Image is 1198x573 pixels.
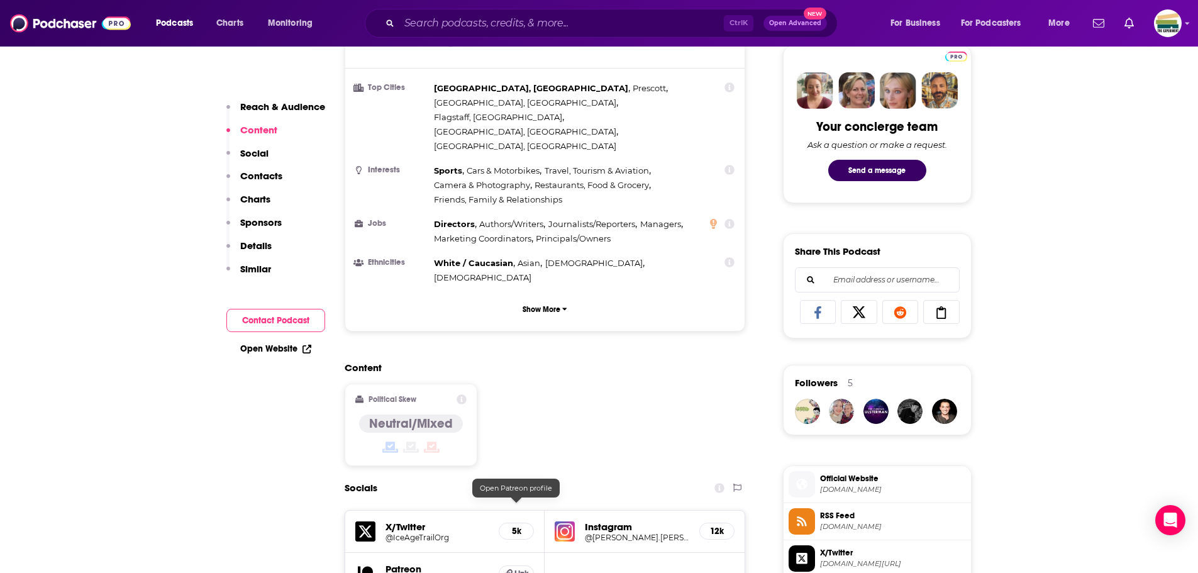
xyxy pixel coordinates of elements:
span: Journalists/Reporters [548,219,635,229]
span: RSS Feed [820,510,966,521]
span: Sports [434,165,462,175]
img: Podchaser - Follow, Share and Rate Podcasts [10,11,131,35]
img: castoffcrown [795,399,820,424]
p: Social [240,147,269,159]
a: Show notifications dropdown [1088,13,1109,34]
p: Similar [240,263,271,275]
a: @[PERSON_NAME].[PERSON_NAME] [585,533,689,542]
h5: X/Twitter [385,521,489,533]
span: redcircle.com [820,485,966,494]
div: Open Patreon profile [472,479,560,498]
a: Share on X/Twitter [841,300,877,324]
span: Authors/Writers [479,219,543,229]
h3: Share This Podcast [795,245,880,257]
button: Content [226,124,277,147]
button: Contact Podcast [226,309,325,332]
span: [DEMOGRAPHIC_DATA] [434,272,531,282]
a: Share on Facebook [800,300,836,324]
span: Open Advanced [769,20,821,26]
button: Show More [355,298,735,321]
a: Charts [208,13,251,33]
h2: Political Skew [369,395,416,404]
span: Asian [518,258,540,268]
h4: Neutral/Mixed [369,416,453,431]
span: Friends, Family & Relationships [434,194,562,204]
button: Open AdvancedNew [763,16,827,31]
span: Principals/Owners [536,233,611,243]
span: X/Twitter [820,547,966,559]
div: Ask a question or make a request. [807,140,947,150]
span: , [434,256,515,270]
span: White / Caucasian [434,258,513,268]
h5: Instagram [585,521,689,533]
p: Sponsors [240,216,282,228]
img: newtubepodcast [932,399,957,424]
a: X/Twitter[DOMAIN_NAME][URL] [789,545,966,572]
div: Your concierge team [816,119,938,135]
span: Ctrl K [724,15,753,31]
img: User Profile [1154,9,1182,37]
span: , [434,110,564,125]
p: Content [240,124,277,136]
p: Show More [523,305,560,314]
h5: 12k [710,526,724,537]
img: Jules Profile [880,72,916,109]
div: Search followers [795,267,960,292]
span: , [434,125,618,139]
button: Show profile menu [1154,9,1182,37]
span: Cars & Motorbikes [467,165,540,175]
a: Share on Reddit [882,300,919,324]
button: open menu [1040,13,1085,33]
span: Logged in as ExperimentPublicist [1154,9,1182,37]
span: , [434,217,477,231]
div: 5 [848,377,853,389]
span: New [804,8,826,19]
img: Sydney Profile [797,72,833,109]
div: Open Intercom Messenger [1155,505,1185,535]
a: Copy Link [923,300,960,324]
span: , [467,164,541,178]
span: , [434,178,532,192]
img: Jon Profile [921,72,958,109]
span: Marketing Coordinators [434,233,531,243]
span: Restaurants, Food & Grocery [535,180,649,190]
img: curiousulsterman [863,399,889,424]
a: @IceAgeTrailOrg [385,533,489,542]
span: Monitoring [268,14,313,32]
span: For Business [890,14,940,32]
span: Flagstaff, [GEOGRAPHIC_DATA] [434,112,562,122]
span: , [434,81,630,96]
img: iconImage [555,521,575,542]
img: resaez [897,399,923,424]
img: alohalis [829,399,854,424]
a: Open Website [240,343,311,354]
button: open menu [953,13,1040,33]
span: Directors [434,219,475,229]
button: Reach & Audience [226,101,325,124]
span: twitter.com/IceAgeTrailOrg [820,559,966,569]
button: open menu [147,13,209,33]
span: , [434,96,618,110]
span: , [548,217,637,231]
span: Followers [795,377,838,389]
span: , [434,164,464,178]
span: [GEOGRAPHIC_DATA], [GEOGRAPHIC_DATA] [434,83,628,93]
span: Podcasts [156,14,193,32]
h2: Socials [345,476,377,500]
span: , [545,164,651,178]
span: Prescott [633,83,666,93]
span: , [434,231,533,246]
h5: 5k [509,526,523,537]
img: Podchaser Pro [945,52,967,62]
div: Search podcasts, credits, & more... [377,9,850,38]
button: Send a message [828,160,926,181]
button: Contacts [226,170,282,193]
h3: Ethnicities [355,259,429,267]
span: Charts [216,14,243,32]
